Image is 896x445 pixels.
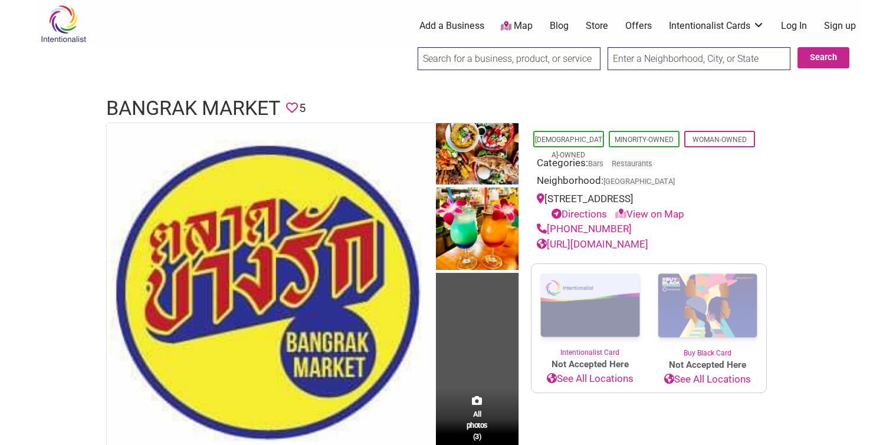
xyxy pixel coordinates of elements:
[537,192,761,222] div: [STREET_ADDRESS]
[531,358,649,371] span: Not Accepted Here
[669,19,764,32] a: Intentionalist Cards
[692,136,747,144] a: Woman-Owned
[608,47,790,70] input: Enter a Neighborhood, City, or State
[781,19,807,32] a: Log In
[625,19,652,32] a: Offers
[824,19,856,32] a: Sign up
[552,208,607,220] a: Directions
[615,208,684,220] a: View on Map
[586,19,608,32] a: Store
[615,136,674,144] a: Minority-Owned
[531,264,649,358] a: Intentionalist Card
[649,372,766,387] a: See All Locations
[436,187,518,273] img: Bangrak Market
[550,19,569,32] a: Blog
[531,264,649,347] img: Intentionalist Card
[436,123,518,188] img: Bangrak Market
[467,408,488,442] span: All photos (3)
[588,159,603,168] a: Bars
[537,156,761,174] div: Categories:
[537,223,632,235] a: [PHONE_NUMBER]
[299,99,306,117] span: 5
[35,5,91,43] img: Intentionalist
[797,47,849,68] button: Search
[537,238,648,250] a: [URL][DOMAIN_NAME]
[649,264,766,348] img: Buy Black Card
[531,371,649,387] a: See All Locations
[649,358,766,372] span: Not Accepted Here
[535,136,602,159] a: [DEMOGRAPHIC_DATA]-Owned
[649,264,766,358] a: Buy Black Card
[612,159,652,168] a: Restaurants
[537,173,761,192] div: Neighborhood:
[419,19,484,32] a: Add a Business
[501,19,533,33] a: Map
[418,47,600,70] input: Search for a business, product, or service
[106,94,280,123] h1: Bangrak Market
[603,178,675,186] span: [GEOGRAPHIC_DATA]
